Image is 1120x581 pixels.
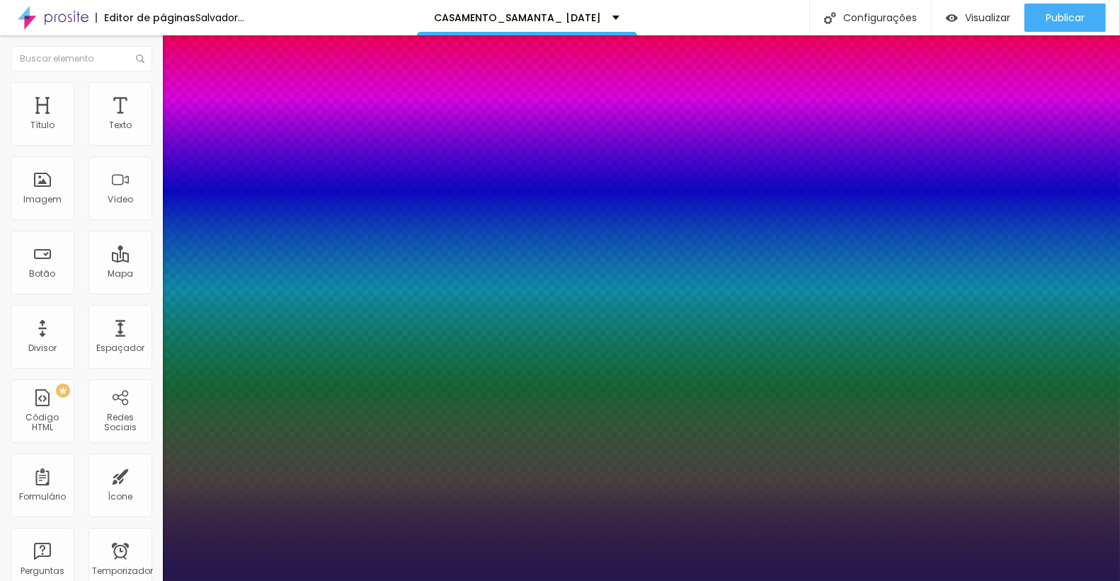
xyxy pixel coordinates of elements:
img: view-1.svg [946,12,958,24]
font: CASAMENTO_SAMANTA_ [DATE] [435,11,602,25]
font: Botão [30,268,56,280]
font: Redes Sociais [104,411,137,433]
font: Espaçador [96,342,144,354]
img: Ícone [136,54,144,63]
font: Formulário [19,490,66,502]
font: Imagem [23,193,62,205]
font: Visualizar [965,11,1010,25]
font: Texto [109,119,132,131]
font: Temporizador [92,565,153,577]
button: Publicar [1024,4,1106,32]
font: Vídeo [108,193,133,205]
font: Código HTML [26,411,59,433]
font: Editor de páginas [104,11,195,25]
font: Título [30,119,55,131]
font: Divisor [28,342,57,354]
img: Ícone [824,12,836,24]
font: Publicar [1046,11,1085,25]
button: Visualizar [932,4,1024,32]
font: Perguntas [21,565,64,577]
font: Ícone [108,490,133,502]
input: Buscar elemento [11,46,152,71]
font: Configurações [843,11,917,25]
font: Mapa [108,268,133,280]
font: Salvador... [195,11,244,25]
